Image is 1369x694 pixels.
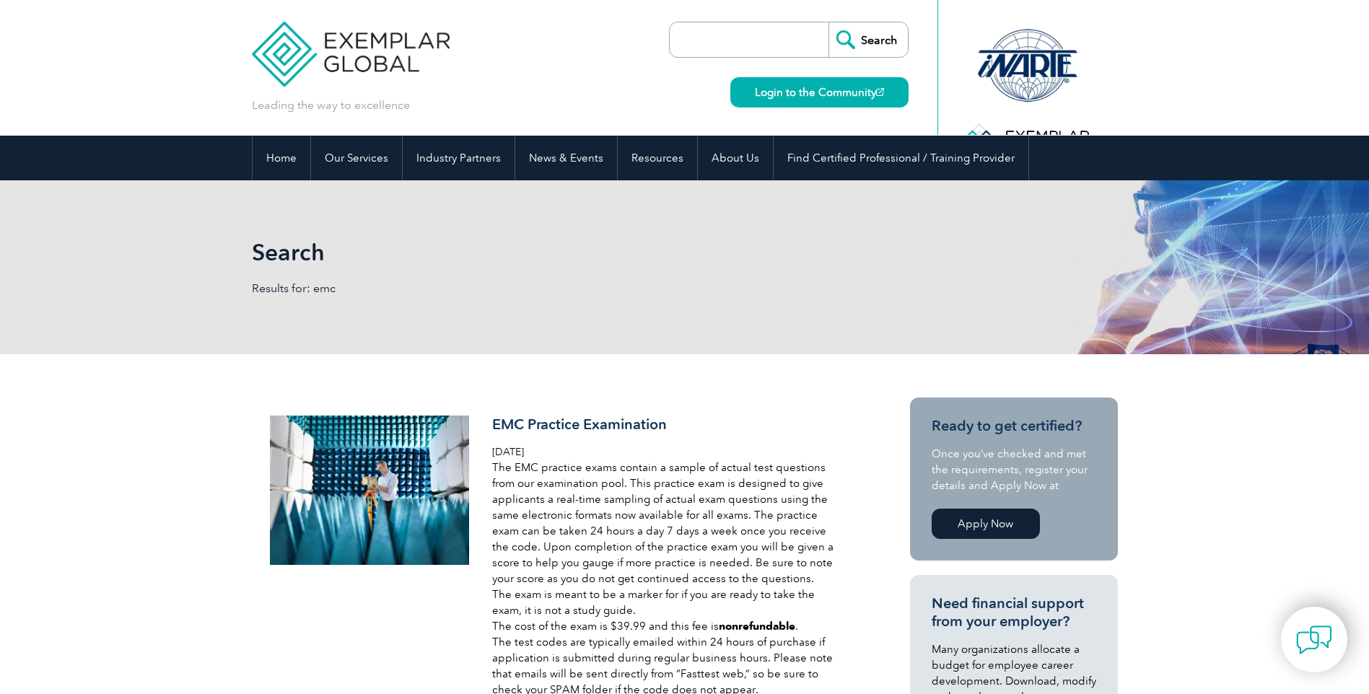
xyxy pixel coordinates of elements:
h3: EMC Practice Examination [492,416,834,434]
a: Apply Now [932,509,1040,539]
span: [DATE] [492,446,524,458]
h3: Need financial support from your employer? [932,594,1096,631]
h3: Ready to get certified? [932,417,1096,435]
a: About Us [698,136,773,180]
img: open_square.png [876,88,884,96]
a: Industry Partners [403,136,515,180]
p: Once you’ve checked and met the requirements, register your details and Apply Now at [932,446,1096,493]
a: Our Services [311,136,402,180]
h1: Search [252,238,806,266]
a: Find Certified Professional / Training Provider [774,136,1028,180]
img: contact-chat.png [1296,622,1332,658]
a: Resources [618,136,697,180]
p: Leading the way to excellence [252,97,410,113]
img: E8ATEM-300x225.jpg [270,416,470,565]
a: Home [253,136,310,180]
strong: nonrefundable [719,620,795,633]
a: Login to the Community [730,77,909,107]
a: News & Events [515,136,617,180]
input: Search [828,22,908,57]
p: Results for: emc [252,281,685,297]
